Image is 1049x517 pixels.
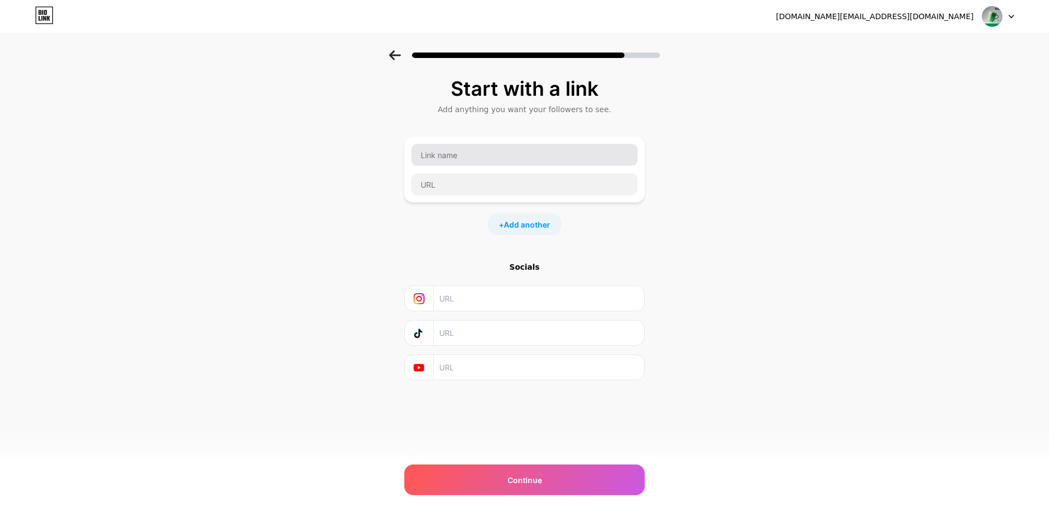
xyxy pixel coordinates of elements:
div: Start with a link [410,78,639,100]
span: Add another [504,219,550,230]
div: [DOMAIN_NAME][EMAIL_ADDRESS][DOMAIN_NAME] [776,11,974,22]
input: URL [411,173,638,195]
span: Continue [508,474,542,486]
input: URL [439,286,638,311]
img: pixl [982,6,1003,27]
div: + [488,213,561,235]
div: Socials [404,262,645,272]
input: URL [439,355,638,380]
div: Add anything you want your followers to see. [410,104,639,115]
input: Link name [411,144,638,166]
input: URL [439,321,638,345]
